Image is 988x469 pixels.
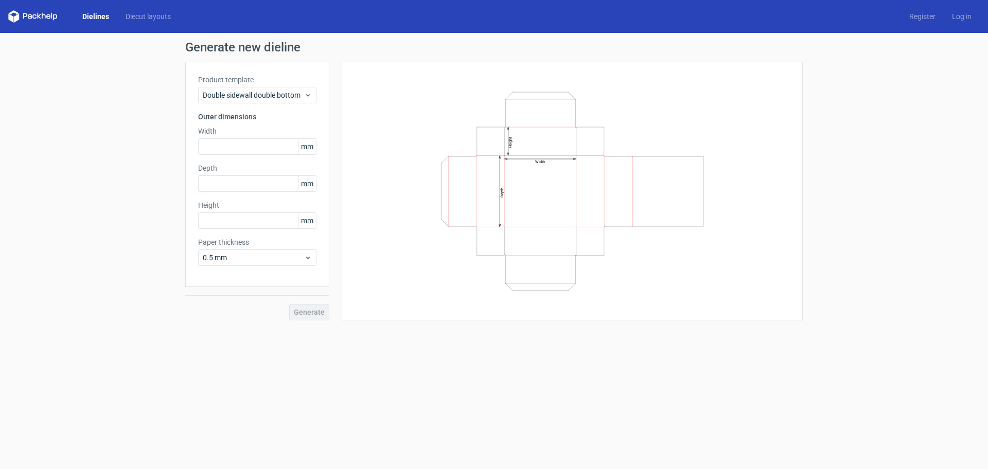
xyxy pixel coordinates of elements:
label: Product template [198,75,316,85]
h3: Outer dimensions [198,112,316,122]
text: Depth [500,188,504,197]
label: Depth [198,163,316,173]
span: mm [298,139,316,154]
label: Paper thickness [198,237,316,247]
span: mm [298,176,316,191]
span: Double sidewall double bottom [203,90,304,100]
label: Width [198,126,316,136]
a: Log in [944,11,980,22]
a: Dielines [74,11,117,22]
span: 0.5 mm [203,252,304,263]
a: Diecut layouts [117,11,179,22]
text: Height [508,136,513,148]
text: Width [535,159,545,164]
label: Height [198,200,316,210]
a: Register [901,11,944,22]
h1: Generate new dieline [185,41,803,53]
span: mm [298,213,316,228]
